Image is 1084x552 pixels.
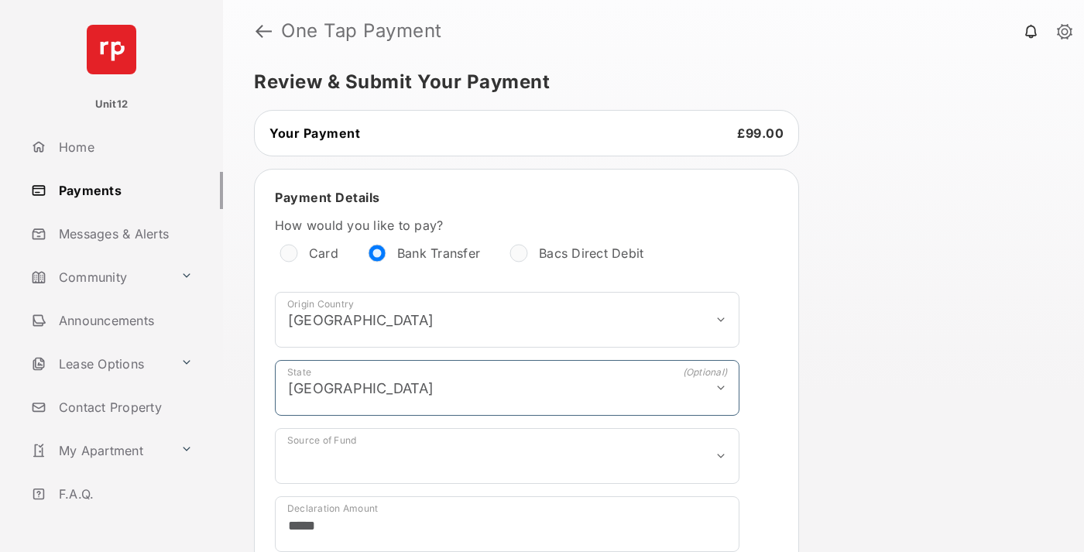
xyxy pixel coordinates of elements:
label: Bank Transfer [397,245,480,261]
span: £99.00 [737,125,784,141]
a: Contact Property [25,389,223,426]
span: Your Payment [269,125,360,141]
a: My Apartment [25,432,174,469]
p: Unit12 [95,97,129,112]
a: Messages & Alerts [25,215,223,252]
h5: Review & Submit Your Payment [254,73,1041,91]
a: F.A.Q. [25,475,223,513]
strong: One Tap Payment [281,22,442,40]
a: Community [25,259,174,296]
img: svg+xml;base64,PHN2ZyB4bWxucz0iaHR0cDovL3d3dy53My5vcmcvMjAwMC9zdmciIHdpZHRoPSI2NCIgaGVpZ2h0PSI2NC... [87,25,136,74]
a: Payments [25,172,223,209]
label: Card [309,245,338,261]
a: Home [25,129,223,166]
label: Bacs Direct Debit [539,245,643,261]
label: How would you like to pay? [275,218,739,233]
a: Lease Options [25,345,174,382]
span: Payment Details [275,190,380,205]
a: Announcements [25,302,223,339]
